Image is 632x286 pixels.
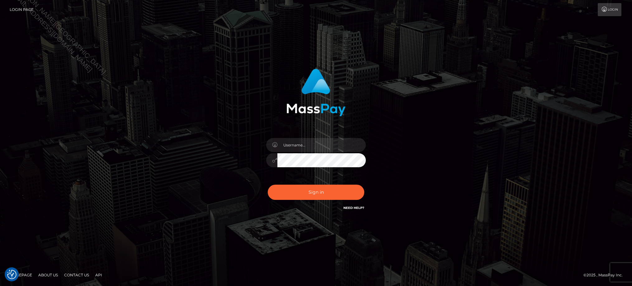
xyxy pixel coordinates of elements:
a: Need Help? [343,206,364,210]
a: API [93,270,105,280]
input: Username... [277,138,366,152]
a: Homepage [7,270,35,280]
a: Login Page [10,3,34,16]
a: Login [598,3,621,16]
img: MassPay Login [286,69,346,116]
div: © 2025 , MassPay Inc. [583,272,627,279]
button: Sign in [268,185,364,200]
img: Revisit consent button [7,270,17,279]
a: Contact Us [62,270,92,280]
a: About Us [36,270,60,280]
button: Consent Preferences [7,270,17,279]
